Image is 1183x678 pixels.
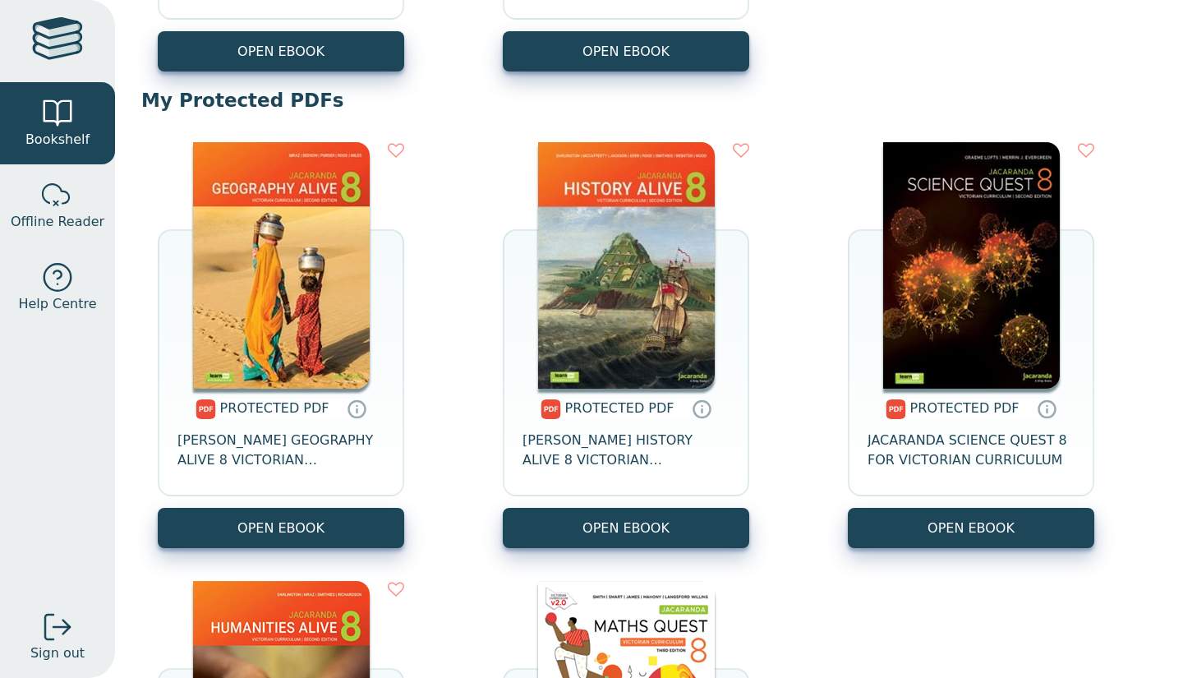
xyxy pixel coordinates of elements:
a: Protected PDFs cannot be printed, copied or shared. They can be accessed online through Education... [347,399,366,418]
span: PROTECTED PDF [910,400,1020,416]
img: dbba891a-ba0d-41b4-af58-7d33e745be69.jpg [883,142,1060,389]
img: pdf.svg [886,399,906,419]
span: Bookshelf [25,130,90,150]
a: OPEN EBOOK [503,508,749,548]
span: Help Centre [18,294,96,314]
span: PROTECTED PDF [565,400,674,416]
button: OPEN EBOOK [503,31,749,71]
span: JACARANDA SCIENCE QUEST 8 FOR VICTORIAN CURRICULUM [868,431,1075,470]
img: a41822bf-ba88-49ac-9072-b061980bd568.jpg [193,142,370,389]
span: [PERSON_NAME] GEOGRAPHY ALIVE 8 VICTORIAN CURRICULUM LEARNON 2E [177,431,384,470]
button: OPEN EBOOK [158,31,404,71]
span: Sign out [30,643,85,663]
img: pdf.svg [541,399,561,419]
img: pdf.svg [196,399,216,419]
a: Protected PDFs cannot be printed, copied or shared. They can be accessed online through Education... [1037,399,1056,418]
a: OPEN EBOOK [848,508,1094,548]
span: PROTECTED PDF [220,400,329,416]
a: Protected PDFs cannot be printed, copied or shared. They can be accessed online through Education... [692,399,711,418]
a: OPEN EBOOK [158,508,404,548]
span: Offline Reader [11,212,104,232]
p: My Protected PDFs [141,88,1157,113]
img: 834c2626-0d51-4cd3-abcc-30cc88e6627c.jpg [538,142,715,389]
span: [PERSON_NAME] HISTORY ALIVE 8 VICTORIAN CURRICULUM LEARNON 2E [522,431,730,470]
